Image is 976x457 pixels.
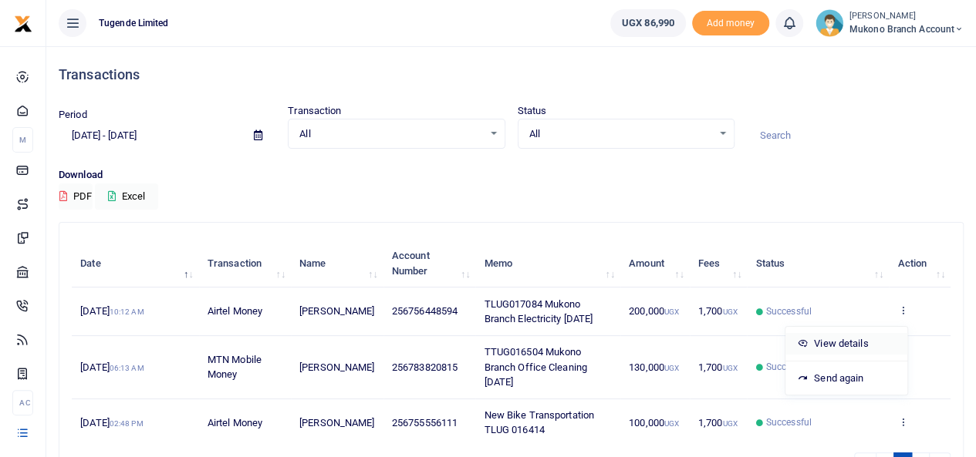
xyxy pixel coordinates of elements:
span: All [529,126,712,142]
span: All [299,126,482,142]
span: Add money [692,11,769,36]
input: select period [59,123,241,149]
small: 02:48 PM [110,419,144,428]
li: Toup your wallet [692,11,769,36]
span: TLUG017084 Mukono Branch Electricity [DATE] [485,298,593,325]
span: [PERSON_NAME] [299,305,374,317]
img: profile-user [816,9,843,37]
small: 10:12 AM [110,307,144,316]
span: [PERSON_NAME] [299,361,374,373]
span: Successful [766,360,812,374]
th: Account Number: activate to sort column ascending [383,240,476,287]
span: 256755556111 [392,417,458,428]
label: Period [59,107,87,123]
button: PDF [59,183,93,210]
span: Airtel Money [208,417,262,428]
span: TTUG016504 Mukono Branch Office Cleaning [DATE] [485,346,587,388]
th: Date: activate to sort column descending [72,240,199,287]
span: New Bike Transportation TLUG 016414 [485,409,594,436]
th: Transaction: activate to sort column ascending [199,240,291,287]
small: 06:13 AM [110,364,144,372]
span: MTN Mobile Money [208,354,262,381]
span: 256783820815 [392,361,458,373]
a: profile-user [PERSON_NAME] Mukono branch account [816,9,964,37]
img: logo-small [14,15,32,33]
li: M [12,127,33,153]
h4: Transactions [59,66,964,83]
th: Name: activate to sort column ascending [291,240,383,287]
small: [PERSON_NAME] [849,10,964,23]
small: UGX [664,364,679,372]
small: UGX [722,419,737,428]
th: Action: activate to sort column ascending [889,240,951,287]
small: UGX [722,364,737,372]
th: Memo: activate to sort column ascending [475,240,620,287]
span: Tugende Limited [93,16,175,30]
small: UGX [664,307,679,316]
small: UGX [722,307,737,316]
input: Search [747,123,964,149]
th: Fees: activate to sort column ascending [690,240,748,287]
span: 1,700 [698,361,738,373]
span: UGX 86,990 [622,15,674,31]
span: [DATE] [80,361,144,373]
span: 200,000 [629,305,679,317]
span: Successful [766,304,812,318]
th: Status: activate to sort column ascending [747,240,889,287]
a: logo-small logo-large logo-large [14,17,32,29]
a: Add money [692,16,769,28]
a: View details [785,333,907,355]
span: 256756448594 [392,305,458,317]
p: Download [59,167,964,183]
span: 1,700 [698,417,738,428]
span: [DATE] [80,417,143,428]
span: Mukono branch account [849,22,964,36]
span: [PERSON_NAME] [299,417,374,428]
button: Excel [95,183,158,210]
a: UGX 86,990 [610,9,686,37]
small: UGX [664,419,679,428]
label: Status [518,103,547,119]
label: Transaction [288,103,341,119]
span: [DATE] [80,305,144,317]
span: 130,000 [629,361,679,373]
span: Successful [766,415,812,429]
a: Send again [785,368,907,389]
span: Airtel Money [208,305,262,317]
span: 100,000 [629,417,679,428]
li: Ac [12,390,33,415]
th: Amount: activate to sort column ascending [620,240,690,287]
li: Wallet ballance [604,9,692,37]
span: 1,700 [698,305,738,317]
